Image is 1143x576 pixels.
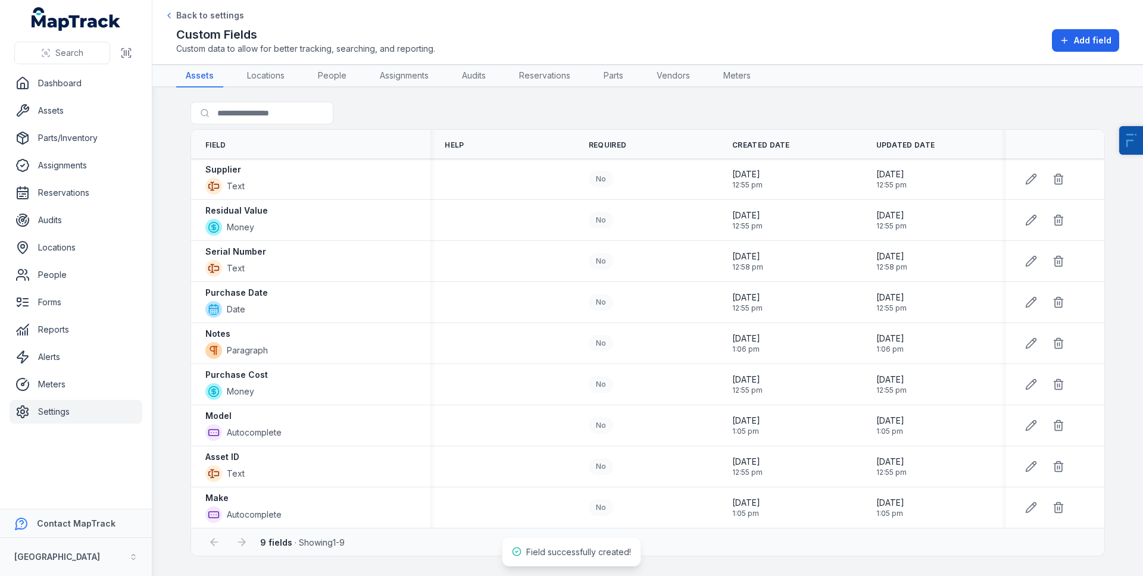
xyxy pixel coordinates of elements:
[876,386,907,395] span: 12:55 pm
[1052,29,1119,52] button: Add field
[227,509,282,521] span: Autocomplete
[205,205,268,217] strong: Residual Value
[238,65,294,87] a: Locations
[876,168,907,180] span: [DATE]
[589,212,613,228] div: No
[10,290,142,314] a: Forms
[732,251,763,262] span: [DATE]
[205,246,266,258] strong: Serial Number
[732,415,760,436] time: 15/10/2025, 1:05:59 pm
[732,209,763,231] time: 15/10/2025, 12:55:53 pm
[1074,35,1111,46] span: Add field
[876,374,907,386] span: [DATE]
[732,292,763,303] span: [DATE]
[205,410,232,422] strong: Model
[732,497,760,509] span: [DATE]
[205,451,239,463] strong: Asset ID
[876,468,907,477] span: 12:55 pm
[227,427,282,439] span: Autocomplete
[732,140,790,150] span: Created Date
[260,537,345,547] span: · Showing 1 - 9
[589,253,613,270] div: No
[732,168,763,190] time: 15/10/2025, 12:55:21 pm
[876,509,904,518] span: 1:05 pm
[876,333,904,345] span: [DATE]
[594,65,633,87] a: Parts
[10,181,142,205] a: Reservations
[589,458,613,475] div: No
[205,328,230,340] strong: Notes
[732,333,760,345] span: [DATE]
[647,65,699,87] a: Vendors
[308,65,356,87] a: People
[714,65,760,87] a: Meters
[10,71,142,95] a: Dashboard
[876,140,935,150] span: Updated Date
[589,376,613,393] div: No
[876,456,907,477] time: 15/10/2025, 12:55:02 pm
[176,10,244,21] span: Back to settings
[589,499,613,516] div: No
[176,26,435,43] h2: Custom Fields
[876,168,907,190] time: 15/10/2025, 12:55:21 pm
[732,415,760,427] span: [DATE]
[589,171,613,187] div: No
[732,456,763,468] span: [DATE]
[176,43,435,55] span: Custom data to allow for better tracking, searching, and reporting.
[876,209,907,221] span: [DATE]
[876,427,904,436] span: 1:05 pm
[876,497,904,509] span: [DATE]
[876,456,907,468] span: [DATE]
[510,65,580,87] a: Reservations
[10,400,142,424] a: Settings
[205,287,268,299] strong: Purchase Date
[732,221,763,231] span: 12:55 pm
[10,263,142,287] a: People
[164,10,244,21] a: Back to settings
[732,509,760,518] span: 1:05 pm
[10,318,142,342] a: Reports
[876,262,907,272] span: 12:58 pm
[37,518,115,528] strong: Contact MapTrack
[10,236,142,259] a: Locations
[10,126,142,150] a: Parts/Inventory
[732,303,763,313] span: 12:55 pm
[732,168,763,180] span: [DATE]
[876,345,904,354] span: 1:06 pm
[732,345,760,354] span: 1:06 pm
[205,369,268,381] strong: Purchase Cost
[732,180,763,190] span: 12:55 pm
[10,345,142,369] a: Alerts
[14,552,100,562] strong: [GEOGRAPHIC_DATA]
[445,140,464,150] span: Help
[10,154,142,177] a: Assignments
[176,65,223,87] a: Assets
[732,262,763,272] span: 12:58 pm
[10,99,142,123] a: Assets
[589,140,626,150] span: Required
[732,427,760,436] span: 1:05 pm
[526,547,631,557] span: Field successfully created!
[732,374,763,386] span: [DATE]
[876,180,907,190] span: 12:55 pm
[370,65,438,87] a: Assignments
[205,164,241,176] strong: Supplier
[260,537,292,547] strong: 9 fields
[876,497,904,518] time: 15/10/2025, 1:05:53 pm
[589,417,613,434] div: No
[55,47,83,59] span: Search
[732,292,763,313] time: 15/10/2025, 12:55:14 pm
[10,372,142,396] a: Meters
[732,468,763,477] span: 12:55 pm
[876,221,907,231] span: 12:55 pm
[876,209,907,231] time: 15/10/2025, 12:55:53 pm
[227,468,245,480] span: Text
[876,333,904,354] time: 15/10/2025, 1:06:46 pm
[732,209,763,221] span: [DATE]
[227,221,254,233] span: Money
[14,42,110,64] button: Search
[876,292,907,313] time: 15/10/2025, 12:55:14 pm
[876,251,907,272] time: 15/10/2025, 12:58:34 pm
[227,303,245,315] span: Date
[876,415,904,436] time: 15/10/2025, 1:05:59 pm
